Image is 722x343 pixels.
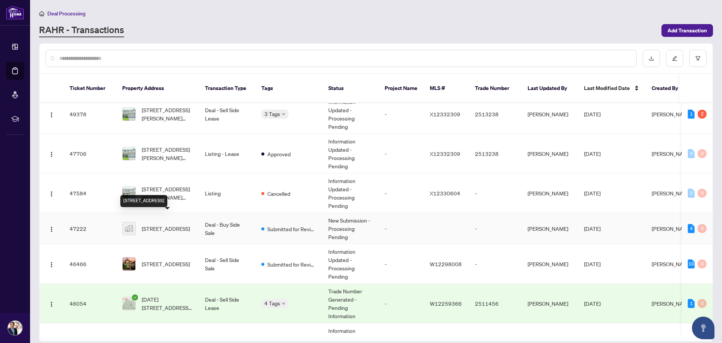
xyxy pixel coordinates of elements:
[64,213,116,244] td: 47222
[39,24,124,37] a: RAHR - Transactions
[49,301,55,307] img: Logo
[199,95,255,134] td: Deal - Sell Side Lease
[264,299,280,308] span: 4 Tags
[688,299,695,308] div: 1
[282,302,285,305] span: down
[698,224,707,233] div: 0
[584,261,601,267] span: [DATE]
[199,213,255,244] td: Deal - Buy Side Sale
[267,150,291,158] span: Approved
[46,108,58,120] button: Logo
[698,189,707,198] div: 0
[379,244,424,284] td: -
[142,185,193,201] span: [STREET_ADDRESS][PERSON_NAME][PERSON_NAME]
[698,110,707,119] div: 2
[49,151,55,157] img: Logo
[688,110,695,119] div: 1
[123,108,135,120] img: thumbnail-img
[430,150,460,157] span: X12332309
[692,317,714,339] button: Open asap
[469,174,522,213] td: -
[46,258,58,270] button: Logo
[123,147,135,160] img: thumbnail-img
[584,225,601,232] span: [DATE]
[46,223,58,235] button: Logo
[267,260,316,268] span: Submitted for Review
[64,174,116,213] td: 47584
[199,134,255,174] td: Listing - Lease
[255,74,322,103] th: Tags
[322,134,379,174] td: Information Updated - Processing Pending
[646,74,691,103] th: Created By
[199,244,255,284] td: Deal - Sell Side Sale
[689,50,707,67] button: filter
[199,74,255,103] th: Transaction Type
[522,213,578,244] td: [PERSON_NAME]
[322,284,379,323] td: Trade Number Generated - Pending Information
[424,74,469,103] th: MLS #
[64,74,116,103] th: Ticket Number
[469,244,522,284] td: -
[49,191,55,197] img: Logo
[120,195,167,207] div: [STREET_ADDRESS]
[584,111,601,117] span: [DATE]
[667,24,707,37] span: Add Transaction
[264,110,280,118] span: 3 Tags
[469,134,522,174] td: 2513238
[522,74,578,103] th: Last Updated By
[47,10,85,17] span: Deal Processing
[652,300,692,307] span: [PERSON_NAME]
[39,11,44,16] span: home
[322,95,379,134] td: Information Updated - Processing Pending
[123,187,135,200] img: thumbnail-img
[652,111,692,117] span: [PERSON_NAME]
[8,321,22,335] img: Profile Icon
[6,6,24,20] img: logo
[123,297,135,310] img: thumbnail-img
[46,297,58,309] button: Logo
[698,149,707,158] div: 0
[142,295,193,312] span: [DATE][STREET_ADDRESS][DATE]
[322,244,379,284] td: Information Updated - Processing Pending
[652,261,692,267] span: [PERSON_NAME]
[430,111,460,117] span: X12332309
[379,74,424,103] th: Project Name
[379,284,424,323] td: -
[652,190,692,197] span: [PERSON_NAME]
[578,74,646,103] th: Last Modified Date
[123,222,135,235] img: thumbnail-img
[522,244,578,284] td: [PERSON_NAME]
[469,74,522,103] th: Trade Number
[688,149,695,158] div: 0
[322,213,379,244] td: New Submission - Processing Pending
[379,134,424,174] td: -
[666,50,683,67] button: edit
[522,134,578,174] td: [PERSON_NAME]
[469,213,522,244] td: -
[698,259,707,268] div: 0
[522,284,578,323] td: [PERSON_NAME]
[123,258,135,270] img: thumbnail-img
[672,56,677,61] span: edit
[688,189,695,198] div: 0
[46,187,58,199] button: Logo
[649,56,654,61] span: download
[469,284,522,323] td: 2511456
[49,262,55,268] img: Logo
[132,294,138,300] span: check-circle
[430,300,462,307] span: W12259366
[652,150,692,157] span: [PERSON_NAME]
[695,56,701,61] span: filter
[142,224,190,233] span: [STREET_ADDRESS]
[64,95,116,134] td: 49378
[688,224,695,233] div: 4
[430,261,462,267] span: W12298008
[267,225,316,233] span: Submitted for Review
[116,74,199,103] th: Property Address
[469,95,522,134] td: 2513238
[142,106,193,122] span: [STREET_ADDRESS][PERSON_NAME][PERSON_NAME]
[584,300,601,307] span: [DATE]
[199,174,255,213] td: Listing
[49,226,55,232] img: Logo
[430,190,460,197] span: X12330604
